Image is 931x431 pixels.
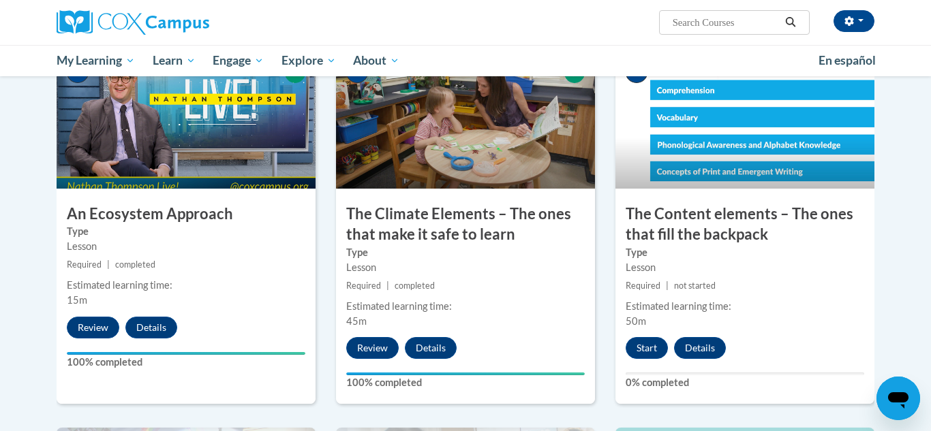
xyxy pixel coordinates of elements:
span: About [353,52,399,69]
div: Lesson [346,260,585,275]
div: Your progress [67,352,305,355]
button: Review [67,317,119,338]
button: Start [626,337,668,359]
div: Estimated learning time: [346,299,585,314]
div: Lesson [626,260,864,275]
span: not started [674,281,716,291]
span: completed [115,259,155,270]
span: Required [67,259,102,270]
a: Cox Campus [57,10,316,35]
div: Estimated learning time: [626,299,864,314]
h3: The Climate Elements – The ones that make it safe to learn [336,204,595,246]
span: 15m [67,294,87,306]
h3: The Content elements – The ones that fill the backpack [615,204,874,246]
img: Course Image [336,52,595,189]
div: Main menu [36,45,895,76]
span: Explore [281,52,336,69]
span: | [386,281,389,291]
button: Review [346,337,399,359]
button: Details [125,317,177,338]
input: Search Courses [671,14,780,31]
div: Estimated learning time: [67,278,305,293]
span: completed [395,281,435,291]
button: Account Settings [834,10,874,32]
img: Course Image [615,52,874,189]
iframe: Button to launch messaging window [876,377,920,420]
img: Cox Campus [57,10,209,35]
a: Learn [144,45,204,76]
span: 50m [626,315,646,327]
a: Engage [204,45,273,76]
span: My Learning [57,52,135,69]
span: Engage [213,52,264,69]
span: | [666,281,669,291]
a: About [345,45,409,76]
span: Required [626,281,660,291]
div: Your progress [346,372,585,375]
div: Lesson [67,239,305,254]
span: | [107,259,110,270]
span: Required [346,281,381,291]
a: My Learning [48,45,144,76]
button: Search [780,14,801,31]
h3: An Ecosystem Approach [57,204,316,225]
a: En español [810,46,885,75]
label: 100% completed [346,375,585,390]
label: Type [626,245,864,260]
img: Course Image [57,52,316,189]
button: Details [674,337,726,359]
a: Explore [273,45,345,76]
label: 100% completed [67,355,305,370]
label: Type [67,224,305,239]
label: Type [346,245,585,260]
span: Learn [153,52,196,69]
span: En español [819,53,876,67]
button: Details [405,337,457,359]
span: 45m [346,315,367,327]
label: 0% completed [626,375,864,390]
